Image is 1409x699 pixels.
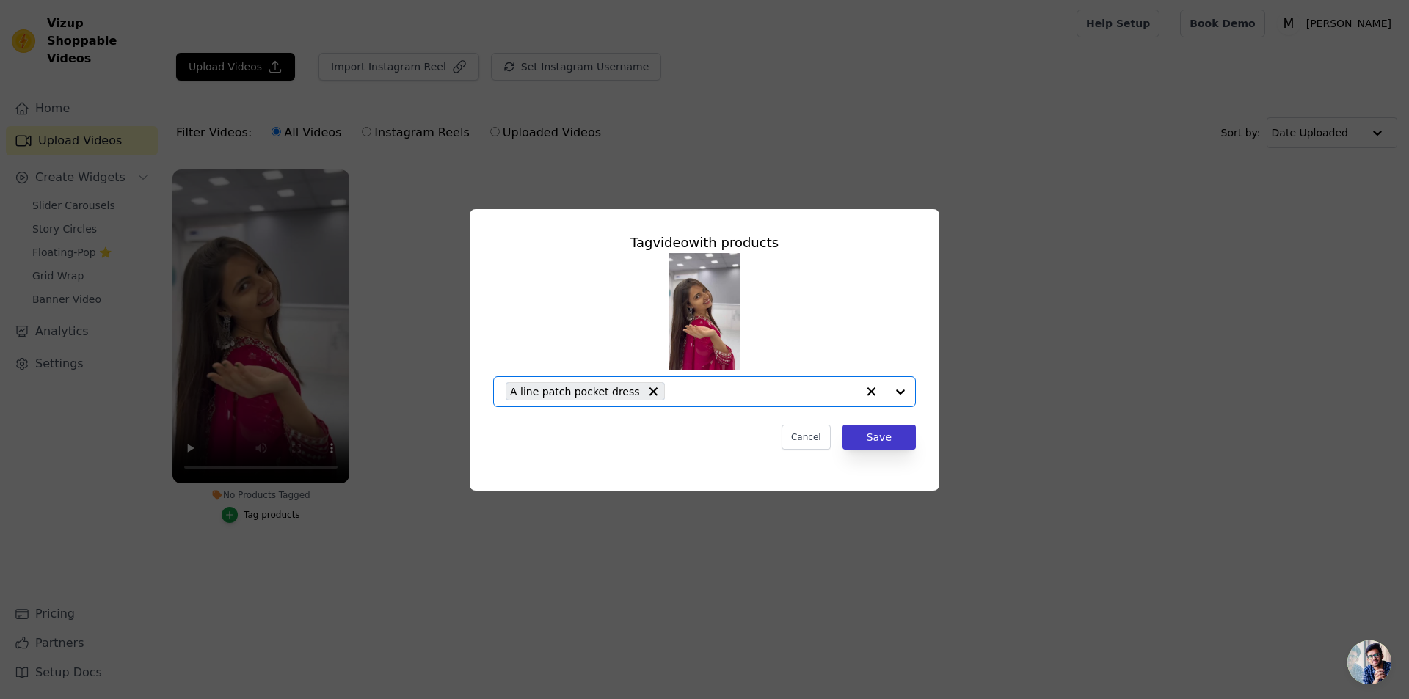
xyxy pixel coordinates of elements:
span: A line patch pocket dress [510,383,640,400]
div: Open chat [1347,640,1391,684]
div: Tag video with products [493,233,916,253]
button: Cancel [782,425,831,450]
button: Save [842,425,916,450]
img: reel-preview-ygxi8g-kr.myshopify.com-3728579834072406517_70275104943.jpeg [669,253,740,370]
